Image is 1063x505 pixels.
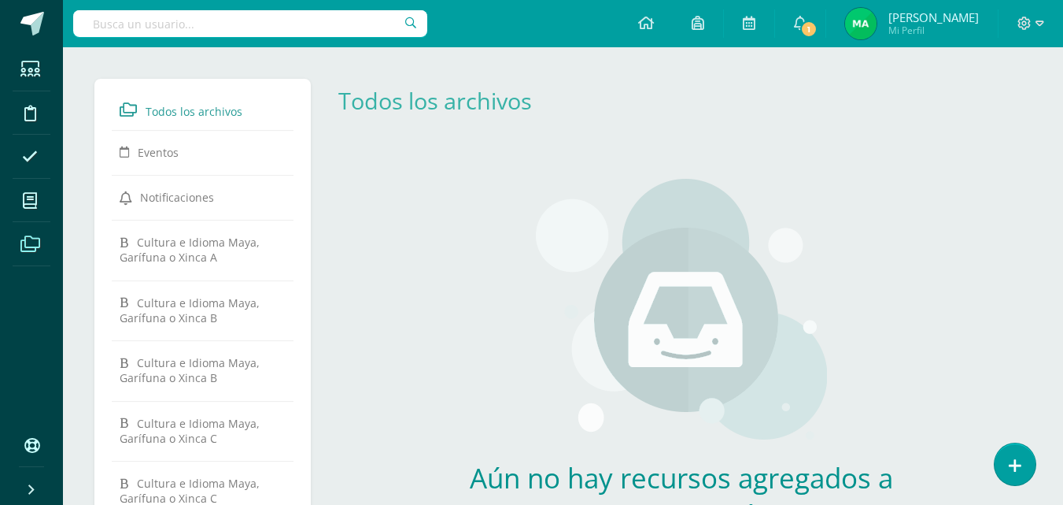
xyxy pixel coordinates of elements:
[73,10,427,37] input: Busca un usuario...
[140,190,214,205] span: Notificaciones
[536,179,827,447] img: stages.png
[120,183,286,211] a: Notificaciones
[120,235,260,265] span: Cultura e Idioma Maya, Garífuna o Xinca A
[120,138,286,166] a: Eventos
[845,8,877,39] img: 05f3b83f3a33b31b9838db5ae9964073.png
[120,409,286,452] a: Cultura e Idioma Maya, Garífuna o Xinca C
[120,95,286,124] a: Todos los archivos
[138,145,179,160] span: Eventos
[120,415,260,445] span: Cultura e Idioma Maya, Garífuna o Xinca C
[888,24,979,37] span: Mi Perfil
[120,295,260,325] span: Cultura e Idioma Maya, Garífuna o Xinca B
[888,9,979,25] span: [PERSON_NAME]
[120,288,286,332] a: Cultura e Idioma Maya, Garífuna o Xinca B
[338,85,555,116] div: Todos los archivos
[146,104,242,119] span: Todos los archivos
[120,355,260,385] span: Cultura e Idioma Maya, Garífuna o Xinca B
[120,228,286,271] a: Cultura e Idioma Maya, Garífuna o Xinca A
[120,348,286,392] a: Cultura e Idioma Maya, Garífuna o Xinca B
[800,20,818,38] span: 1
[338,85,532,116] a: Todos los archivos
